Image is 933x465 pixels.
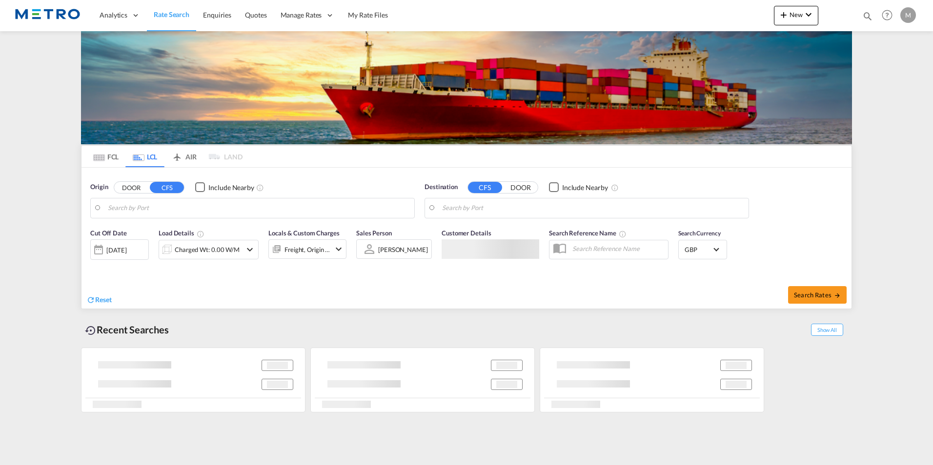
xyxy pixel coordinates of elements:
md-icon: icon-magnify [862,11,873,21]
md-datepicker: Select [90,259,98,272]
div: Help [879,7,900,24]
md-icon: icon-chevron-down [244,244,256,255]
span: New [778,11,814,19]
md-select: Sales Person: Marcel Thomas [377,242,429,256]
span: Search Reference Name [549,229,627,237]
div: M [900,7,916,23]
span: Load Details [159,229,204,237]
md-icon: Unchecked: Ignores neighbouring ports when fetching rates.Checked : Includes neighbouring ports w... [611,184,619,192]
img: 25181f208a6c11efa6aa1bf80d4cef53.png [15,4,81,26]
div: Include Nearby [208,183,254,193]
img: LCL+%26+FCL+BACKGROUND.png [81,31,852,144]
md-pagination-wrapper: Use the left and right arrow keys to navigate between tabs [86,146,243,167]
span: Origin [90,182,108,192]
span: GBP [685,245,712,254]
span: Locals & Custom Charges [268,229,340,237]
span: Reset [95,295,112,304]
button: DOOR [504,182,538,193]
md-icon: icon-airplane [171,151,183,158]
span: Manage Rates [281,10,322,20]
md-tab-item: FCL [86,146,125,167]
button: CFS [150,182,184,193]
button: icon-plus 400-fgNewicon-chevron-down [774,6,818,25]
div: [PERSON_NAME] [378,246,428,253]
div: Charged Wt: 0.00 W/M [175,243,240,256]
md-icon: icon-arrow-right [834,292,841,299]
md-checkbox: Checkbox No Ink [549,182,608,193]
span: My Rate Files [348,11,388,19]
div: [DATE] [90,239,149,260]
md-tab-item: LCL [125,146,164,167]
button: CFS [468,182,502,193]
span: Rate Search [154,10,189,19]
button: Search Ratesicon-arrow-right [788,286,847,304]
md-icon: Chargeable Weight [197,230,204,238]
span: Destination [425,182,458,192]
span: Quotes [245,11,266,19]
md-tab-item: AIR [164,146,203,167]
div: Freight Origin Destinationicon-chevron-down [268,239,346,259]
div: Include Nearby [562,183,608,193]
input: Search Reference Name [568,241,668,256]
button: DOOR [114,182,148,193]
md-select: Select Currency: £ GBPUnited Kingdom Pound [684,242,722,256]
md-icon: Unchecked: Ignores neighbouring ports when fetching rates.Checked : Includes neighbouring ports w... [256,184,264,192]
div: [DATE] [106,246,126,254]
md-icon: Your search will be saved by the below given name [619,230,627,238]
input: Search by Port [108,201,409,215]
span: Analytics [100,10,127,20]
div: Origin DOOR CFS Checkbox No InkUnchecked: Ignores neighbouring ports when fetching rates.Checked ... [81,168,852,309]
md-icon: icon-chevron-down [333,243,345,255]
md-icon: icon-chevron-down [803,9,814,20]
input: Search by Port [442,201,744,215]
span: Enquiries [203,11,231,19]
div: Recent Searches [81,319,173,341]
span: Search Rates [794,291,841,299]
div: Freight Origin Destination [284,243,330,256]
md-icon: icon-refresh [86,295,95,304]
md-icon: icon-plus 400-fg [778,9,790,20]
div: Charged Wt: 0.00 W/Micon-chevron-down [159,240,259,259]
span: Help [879,7,895,23]
div: icon-magnify [862,11,873,25]
div: icon-refreshReset [86,295,112,306]
span: Search Currency [678,230,721,237]
span: Customer Details [442,229,491,237]
md-checkbox: Checkbox No Ink [195,182,254,193]
span: Cut Off Date [90,229,127,237]
span: Show All [811,324,843,336]
md-icon: icon-backup-restore [85,325,97,336]
span: Sales Person [356,229,392,237]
